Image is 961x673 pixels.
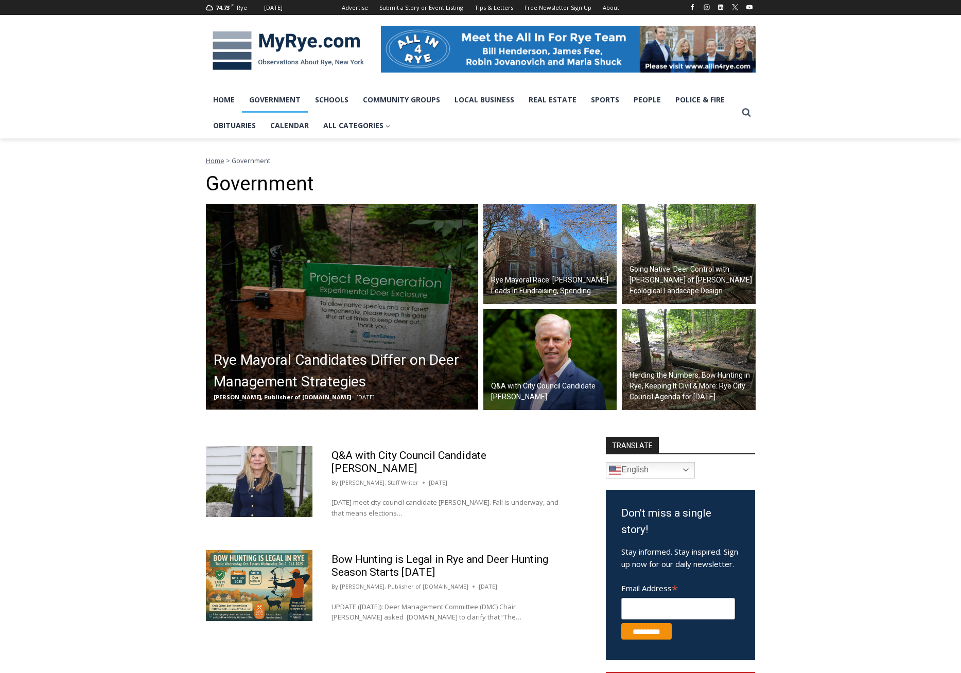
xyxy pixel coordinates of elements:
a: Local Business [447,87,521,113]
span: > [226,156,230,165]
h2: Going Native: Deer Control with [PERSON_NAME] of [PERSON_NAME] Ecological Landscape Design [630,264,753,296]
span: F [231,2,234,8]
a: People [626,87,668,113]
span: [DATE] [356,393,375,401]
nav: Breadcrumbs [206,155,756,166]
time: [DATE] [479,582,497,591]
a: Community Groups [356,87,447,113]
a: X [729,1,741,13]
a: English [606,462,695,479]
h1: Government [206,172,756,196]
img: en [609,464,621,476]
label: Email Address [621,578,735,596]
a: Bow Hunting is Legal in Rye and Deer Hunting Season Starts [DATE] [331,553,548,578]
a: Real Estate [521,87,584,113]
a: Going Native: Deer Control with [PERSON_NAME] of [PERSON_NAME] Ecological Landscape Design [622,204,756,305]
span: By [331,478,338,487]
span: [PERSON_NAME], Publisher of [DOMAIN_NAME] [214,393,351,401]
span: 74.73 [216,4,230,11]
nav: Primary Navigation [206,87,737,139]
img: PHOTO: James Ward, Chair of the Rye Sustainability Committee, is running for Rye City Council thi... [483,309,617,410]
img: Rye City Hall Rye, NY [483,204,617,305]
button: View Search Form [737,103,756,122]
a: Home [206,87,242,113]
img: (PHOTO: The Rye Nature Center maintains two fenced deer exclosure areas to keep deer out and allo... [206,204,478,410]
img: (PHOTO: Bow hunting is legal in Rye. The deer hunting season starts October 1, 2025. Source: MyRy... [206,550,312,621]
p: [DATE] meet city council candidate [PERSON_NAME]. Fall is underway, and that means elections… [331,497,560,519]
img: (PHOTO: Deer in the Rye Marshlands Conservancy. File photo. 2017.) [622,309,756,410]
strong: TRANSLATE [606,437,659,453]
a: Linkedin [714,1,727,13]
a: Rye Mayoral Race: [PERSON_NAME] Leads in Fundraising, Spending [483,204,617,305]
a: Q&A with City Council Candidate [PERSON_NAME] [331,449,486,474]
a: [PERSON_NAME], Staff Writer [340,479,418,486]
div: [DATE] [264,3,283,12]
a: [PERSON_NAME], Publisher of [DOMAIN_NAME] [340,582,468,590]
h2: Rye Mayoral Candidates Differ on Deer Management Strategies [214,349,476,393]
img: (PHOTO: Deer in the Rye Marshlands Conservancy. File photo. 2017.) [622,204,756,305]
a: Facebook [686,1,698,13]
p: UPDATE ([DATE]): Deer Management Committee (DMC) Chair [PERSON_NAME] asked [DOMAIN_NAME] to clari... [331,601,560,623]
a: YouTube [743,1,756,13]
a: Q&A with City Council Candidate [PERSON_NAME] [483,309,617,410]
span: - [353,393,355,401]
img: All in for Rye [381,26,756,72]
h3: Don't miss a single story! [621,505,740,538]
a: Calendar [263,113,316,138]
p: Stay informed. Stay inspired. Sign up now for our daily newsletter. [621,545,740,570]
img: (PHOTO: City council candidate Maria Tufvesson Shuck.) [206,446,312,517]
h2: Q&A with City Council Candidate [PERSON_NAME] [491,381,615,402]
span: By [331,582,338,591]
h2: Rye Mayoral Race: [PERSON_NAME] Leads in Fundraising, Spending [491,275,615,296]
a: Rye Mayoral Candidates Differ on Deer Management Strategies [PERSON_NAME], Publisher of [DOMAIN_N... [206,204,478,410]
a: Obituaries [206,113,263,138]
a: All Categories [316,113,398,138]
a: Schools [308,87,356,113]
a: Herding the Numbers, Bow Hunting in Rye, Keeping It Civil & More: Rye City Council Agenda for [DATE] [622,309,756,410]
img: MyRye.com [206,24,371,78]
span: Government [232,156,270,165]
a: Police & Fire [668,87,732,113]
span: All Categories [323,120,391,131]
a: Instagram [701,1,713,13]
time: [DATE] [429,478,447,487]
a: Home [206,156,224,165]
a: Sports [584,87,626,113]
h2: Herding the Numbers, Bow Hunting in Rye, Keeping It Civil & More: Rye City Council Agenda for [DATE] [630,370,753,402]
a: Government [242,87,308,113]
div: Rye [237,3,247,12]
